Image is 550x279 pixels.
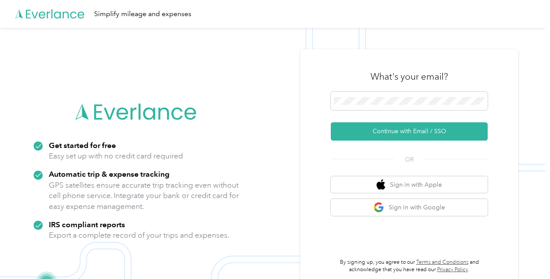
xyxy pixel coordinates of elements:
[377,179,385,190] img: apple logo
[49,180,239,212] p: GPS satellites ensure accurate trip tracking even without cell phone service. Integrate your bank...
[49,220,125,229] strong: IRS compliant reports
[331,199,488,216] button: google logoSign in with Google
[331,259,488,274] p: By signing up, you agree to our and acknowledge that you have read our .
[49,169,170,178] strong: Automatic trip & expense tracking
[49,230,229,241] p: Export a complete record of your trips and expenses.
[49,141,116,150] strong: Get started for free
[331,176,488,193] button: apple logoSign in with Apple
[94,9,191,20] div: Simplify mileage and expenses
[437,266,468,273] a: Privacy Policy
[373,202,384,213] img: google logo
[331,122,488,141] button: Continue with Email / SSO
[370,71,448,83] h3: What's your email?
[394,155,424,164] span: OR
[49,151,183,161] p: Easy set up with no credit card required
[416,259,469,266] a: Terms and Conditions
